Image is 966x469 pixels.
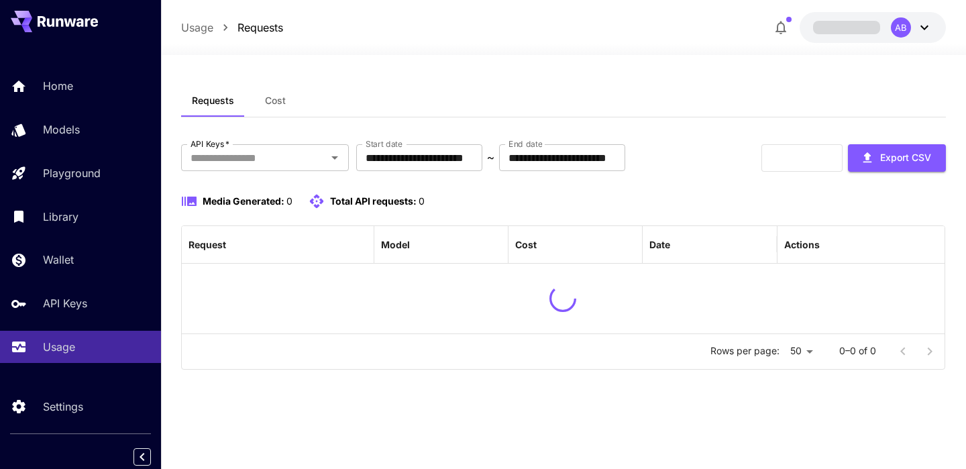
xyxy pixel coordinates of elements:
p: Rows per page: [710,344,780,358]
span: Requests [192,95,234,107]
nav: breadcrumb [181,19,283,36]
p: Library [43,209,78,225]
p: ~ [487,150,494,166]
label: Start date [366,138,402,150]
button: Export CSV [848,144,946,172]
p: Wallet [43,252,74,268]
p: Home [43,78,73,94]
div: Request [189,239,226,250]
label: API Keys [191,138,229,150]
p: Models [43,121,80,138]
p: API Keys [43,295,87,311]
div: Model [381,239,410,250]
div: Date [649,239,670,250]
span: Media Generated: [203,195,284,207]
div: Actions [784,239,820,250]
p: 0–0 of 0 [839,344,876,358]
div: AB [891,17,911,38]
div: Cost [515,239,537,250]
button: Open [325,148,344,167]
p: Settings [43,399,83,415]
div: Collapse sidebar [144,445,161,469]
a: Usage [181,19,213,36]
span: 0 [419,195,425,207]
p: Playground [43,165,101,181]
button: AB [800,12,946,43]
p: Usage [43,339,75,355]
a: Requests [237,19,283,36]
span: Cost [265,95,286,107]
span: Total API requests: [330,195,417,207]
button: Collapse sidebar [133,448,151,466]
div: 50 [785,342,818,361]
span: 0 [286,195,292,207]
label: End date [508,138,542,150]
